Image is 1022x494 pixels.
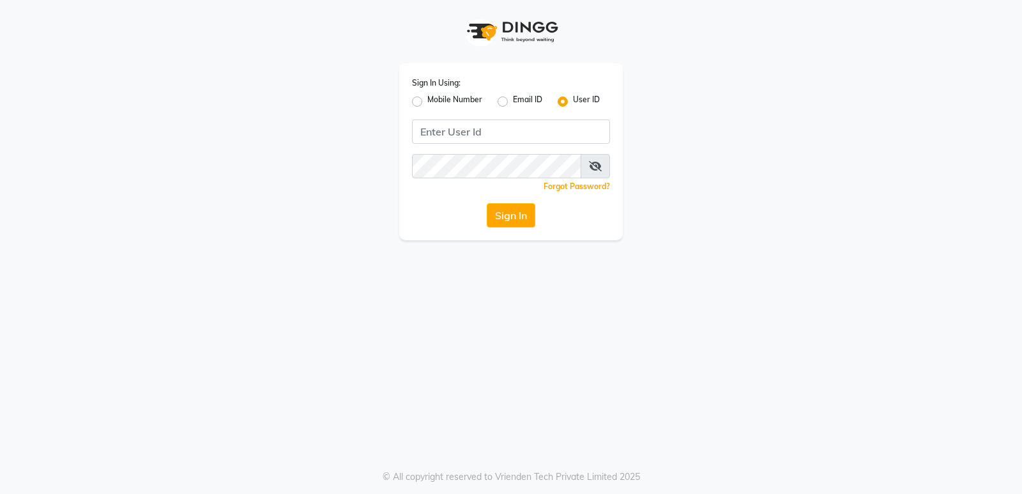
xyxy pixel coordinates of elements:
button: Sign In [487,203,535,228]
label: Email ID [513,94,542,109]
a: Forgot Password? [544,181,610,191]
img: logo1.svg [460,13,562,50]
label: Mobile Number [427,94,482,109]
input: Username [412,154,581,178]
label: User ID [573,94,600,109]
label: Sign In Using: [412,77,461,89]
input: Username [412,120,610,144]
